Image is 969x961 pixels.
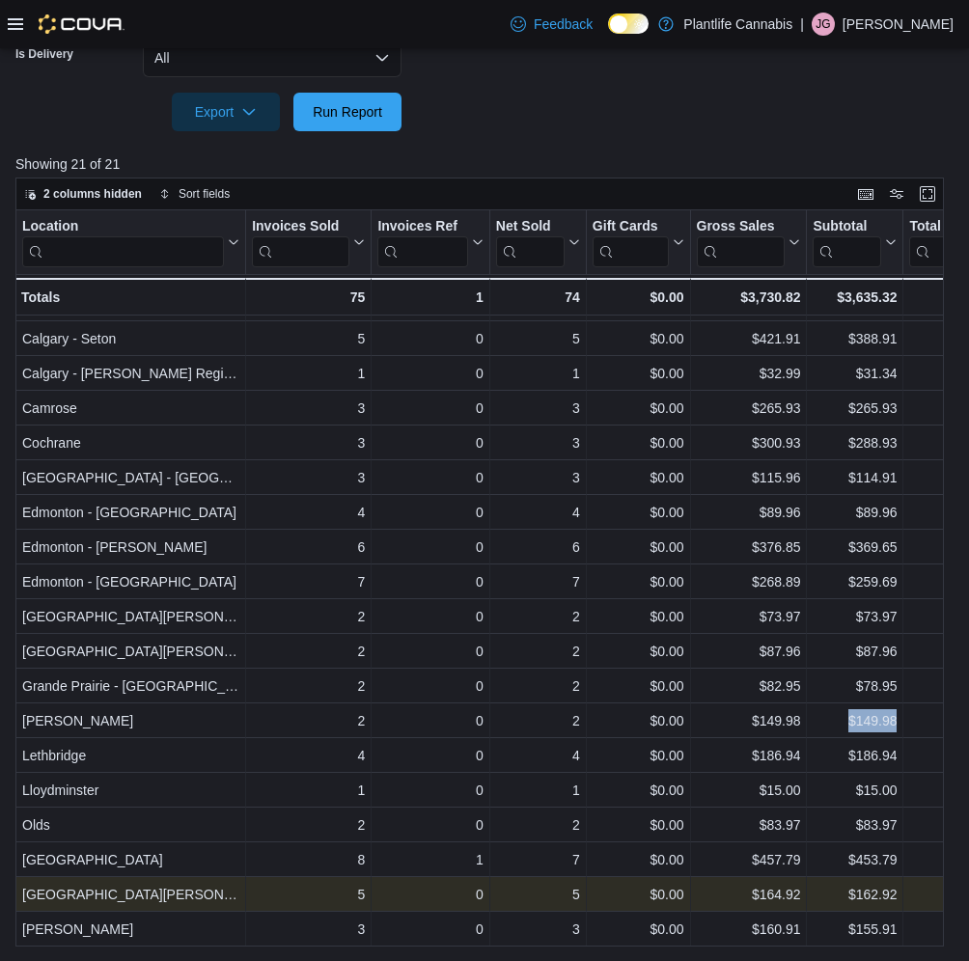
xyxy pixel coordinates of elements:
[593,286,684,309] div: $0.00
[816,13,830,36] span: JG
[813,709,897,732] div: $149.98
[377,813,483,837] div: 0
[813,217,881,266] div: Subtotal
[496,605,580,628] div: 2
[179,186,230,202] span: Sort fields
[183,93,268,131] span: Export
[697,883,801,906] div: $164.92
[377,217,467,235] div: Invoices Ref
[697,217,786,235] div: Gross Sales
[593,501,684,524] div: $0.00
[503,5,600,43] a: Feedback
[593,674,684,698] div: $0.00
[697,605,801,628] div: $73.97
[697,327,801,350] div: $421.91
[252,640,365,663] div: 2
[813,466,897,489] div: $114.91
[252,362,365,385] div: 1
[143,39,401,77] button: All
[496,431,580,454] div: 3
[813,217,897,266] button: Subtotal
[697,431,801,454] div: $300.93
[252,397,365,420] div: 3
[16,182,150,206] button: 2 columns hidden
[813,674,897,698] div: $78.95
[22,744,239,767] div: Lethbridge
[496,217,580,266] button: Net Sold
[813,779,897,802] div: $15.00
[697,640,801,663] div: $87.96
[496,883,580,906] div: 5
[15,154,954,174] p: Showing 21 of 21
[813,605,897,628] div: $73.97
[813,848,897,871] div: $453.79
[496,217,565,235] div: Net Sold
[697,217,801,266] button: Gross Sales
[697,397,801,420] div: $265.93
[377,570,483,593] div: 0
[43,186,142,202] span: 2 columns hidden
[812,13,835,36] div: Julia Gregoire
[496,779,580,802] div: 1
[252,918,365,941] div: 3
[377,709,483,732] div: 0
[22,327,239,350] div: Calgary - Seton
[593,466,684,489] div: $0.00
[22,431,239,454] div: Cochrane
[252,674,365,698] div: 2
[697,744,801,767] div: $186.94
[152,182,237,206] button: Sort fields
[697,286,801,309] div: $3,730.82
[813,744,897,767] div: $186.94
[252,570,365,593] div: 7
[39,14,125,34] img: Cova
[252,217,349,266] div: Invoices Sold
[697,217,786,266] div: Gross Sales
[813,362,897,385] div: $31.34
[496,327,580,350] div: 5
[252,431,365,454] div: 3
[697,674,801,698] div: $82.95
[22,535,239,559] div: Edmonton - [PERSON_NAME]
[252,813,365,837] div: 2
[377,217,467,266] div: Invoices Ref
[496,744,580,767] div: 4
[377,779,483,802] div: 0
[593,918,684,941] div: $0.00
[22,217,239,266] button: Location
[593,397,684,420] div: $0.00
[854,182,877,206] button: Keyboard shortcuts
[593,217,669,235] div: Gift Cards
[496,535,580,559] div: 6
[22,501,239,524] div: Edmonton - [GEOGRAPHIC_DATA]
[252,535,365,559] div: 6
[252,466,365,489] div: 3
[377,217,483,266] button: Invoices Ref
[813,431,897,454] div: $288.93
[377,286,483,309] div: 1
[22,674,239,698] div: Grande Prairie - [GEOGRAPHIC_DATA]
[496,640,580,663] div: 2
[377,535,483,559] div: 0
[593,779,684,802] div: $0.00
[885,182,908,206] button: Display options
[22,605,239,628] div: [GEOGRAPHIC_DATA][PERSON_NAME] - [GEOGRAPHIC_DATA]
[377,466,483,489] div: 0
[843,13,954,36] p: [PERSON_NAME]
[377,362,483,385] div: 0
[252,779,365,802] div: 1
[496,674,580,698] div: 2
[593,327,684,350] div: $0.00
[813,501,897,524] div: $89.96
[697,813,801,837] div: $83.97
[593,813,684,837] div: $0.00
[593,640,684,663] div: $0.00
[22,848,239,871] div: [GEOGRAPHIC_DATA]
[252,848,365,871] div: 8
[377,640,483,663] div: 0
[813,918,897,941] div: $155.91
[377,674,483,698] div: 0
[15,46,73,62] label: Is Delivery
[377,431,483,454] div: 0
[800,13,804,36] p: |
